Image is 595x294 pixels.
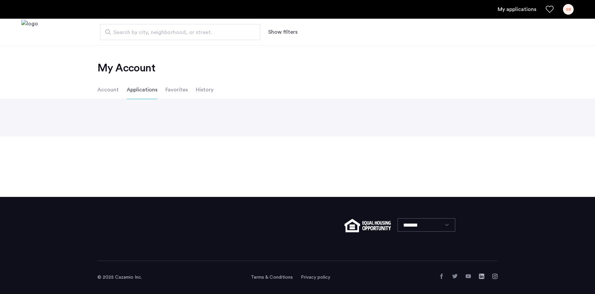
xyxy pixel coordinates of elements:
a: My application [498,5,536,13]
li: Favorites [165,80,188,99]
img: logo [21,20,38,45]
li: Account [97,80,119,99]
a: Terms and conditions [251,274,293,281]
img: equal-housing.png [345,219,391,232]
a: Instagram [492,274,498,279]
a: LinkedIn [479,274,484,279]
li: History [196,80,213,99]
button: Show or hide filters [268,28,297,36]
a: Favorites [546,5,554,13]
span: © 2025 Cazamio Inc. [97,275,142,280]
h2: My Account [97,61,498,75]
a: Privacy policy [301,274,330,281]
div: SB [563,4,574,15]
input: Apartment Search [100,24,260,40]
a: Cazamio logo [21,20,38,45]
a: Twitter [452,274,458,279]
a: YouTube [466,274,471,279]
a: Facebook [439,274,444,279]
select: Language select [398,218,455,232]
span: Search by city, neighborhood, or street. [113,28,241,36]
li: Applications [127,80,157,99]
